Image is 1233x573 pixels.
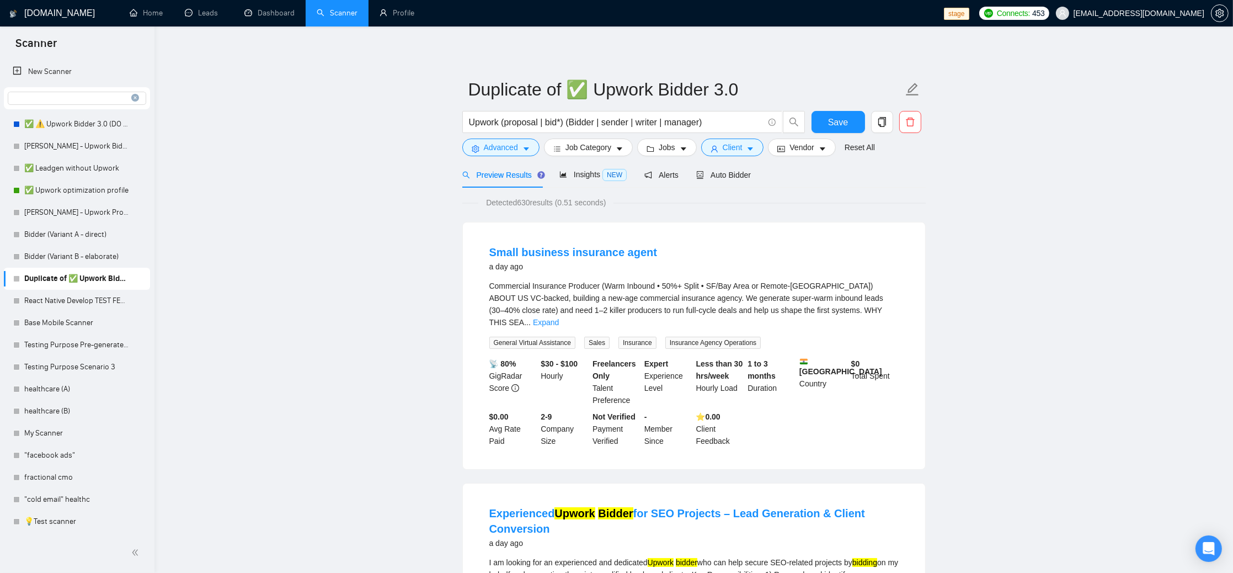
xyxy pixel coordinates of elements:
[644,171,652,179] span: notification
[24,135,129,157] a: [PERSON_NAME] - Upwork Bidder
[130,8,163,18] a: homeHome
[644,412,647,421] b: -
[997,7,1030,19] span: Connects:
[1195,535,1222,562] div: Open Intercom Messenger
[24,201,129,224] a: [PERSON_NAME] - Upwork Proposal
[24,113,129,135] a: ✅ ⚠️ Upwork Bidder 3.0 (DO NOT TOUCH)
[538,358,590,406] div: Hourly
[472,145,479,153] span: setting
[590,411,642,447] div: Payment Verified
[538,411,590,447] div: Company Size
[647,145,654,153] span: folder
[637,139,697,156] button: folderJobscaret-down
[590,358,642,406] div: Talent Preference
[777,145,785,153] span: idcard
[317,8,357,18] a: searchScanner
[593,412,636,421] b: Not Verified
[487,411,539,447] div: Avg Rate Paid
[899,111,921,133] button: delete
[24,334,129,356] a: Testing Purpose Pre-generated 1
[696,171,751,179] span: Auto Bidder
[478,197,613,209] span: Detected 630 results (0.51 seconds)
[872,117,893,127] span: copy
[584,337,610,349] span: Sales
[642,358,694,406] div: Experience Level
[511,384,519,392] span: info-circle
[1059,9,1066,17] span: user
[522,145,530,153] span: caret-down
[24,356,129,378] a: Testing Purpose Scenario 3
[469,115,764,129] input: Search Freelance Jobs...
[1211,4,1229,22] button: setting
[694,358,746,406] div: Hourly Load
[659,141,675,153] span: Jobs
[4,61,150,83] li: New Scanner
[131,547,142,558] span: double-left
[768,139,835,156] button: idcardVendorcaret-down
[723,141,743,153] span: Client
[602,169,627,181] span: NEW
[696,412,720,421] b: ⭐️ 0.00
[489,337,576,349] span: General Virtual Assistance
[462,171,470,179] span: search
[24,179,129,201] a: ✅ Upwork optimization profile
[696,359,743,380] b: Less than 30 hrs/week
[665,337,761,349] span: Insurance Agency Operations
[24,444,129,466] a: "facebook ads"
[797,358,849,406] div: Country
[694,411,746,447] div: Client Feedback
[783,111,805,133] button: search
[7,35,66,59] span: Scanner
[24,400,129,422] a: healthcare (B)
[462,139,540,156] button: settingAdvancedcaret-down
[789,141,814,153] span: Vendor
[484,141,518,153] span: Advanced
[489,280,899,328] div: Commercial Insurance Producer (Warm Inbound • 50%+ Split • SF/Bay Area or Remote-[GEOGRAPHIC_DATA...
[24,312,129,334] a: Base Mobile Scanner
[24,290,129,312] a: React Native Develop TEST FEB 123
[24,157,129,179] a: ✅ Leadgen without Upwork
[593,359,636,380] b: Freelancers Only
[812,111,865,133] button: Save
[851,359,860,368] b: $ 0
[676,558,697,567] mark: bidder
[559,170,627,179] span: Insights
[819,145,826,153] span: caret-down
[905,82,920,97] span: edit
[489,359,516,368] b: 📡 80%
[24,246,129,268] a: Bidder (Variant B - elaborate)
[24,466,129,489] a: fractional cmo
[616,145,623,153] span: caret-down
[131,92,140,103] span: close-circle
[746,145,754,153] span: caret-down
[745,358,797,406] div: Duration
[783,117,804,127] span: search
[541,412,552,421] b: 2-9
[380,8,414,18] a: userProfile
[1211,9,1228,18] span: setting
[24,378,129,400] a: healthcare (A)
[554,507,595,519] mark: Upwork
[489,260,658,273] div: a day ago
[462,171,542,179] span: Preview Results
[711,145,718,153] span: user
[800,358,808,365] img: 🇮🇳
[24,489,129,511] a: "cold email" healthc
[468,76,903,103] input: Scanner name...
[489,507,865,535] a: ExperiencedUpwork Bidderfor SEO Projects – Lead Generation & Client Conversion
[244,8,295,18] a: dashboardDashboard
[536,170,546,180] div: Tooltip anchor
[680,145,687,153] span: caret-down
[828,115,848,129] span: Save
[871,111,893,133] button: copy
[489,412,509,421] b: $0.00
[696,171,704,179] span: robot
[13,61,141,83] a: New Scanner
[849,358,901,406] div: Total Spent
[799,358,882,376] b: [GEOGRAPHIC_DATA]
[185,8,222,18] a: messageLeads
[748,359,776,380] b: 1 to 3 months
[489,537,899,550] div: a day ago
[644,171,679,179] span: Alerts
[648,558,674,567] mark: Upwork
